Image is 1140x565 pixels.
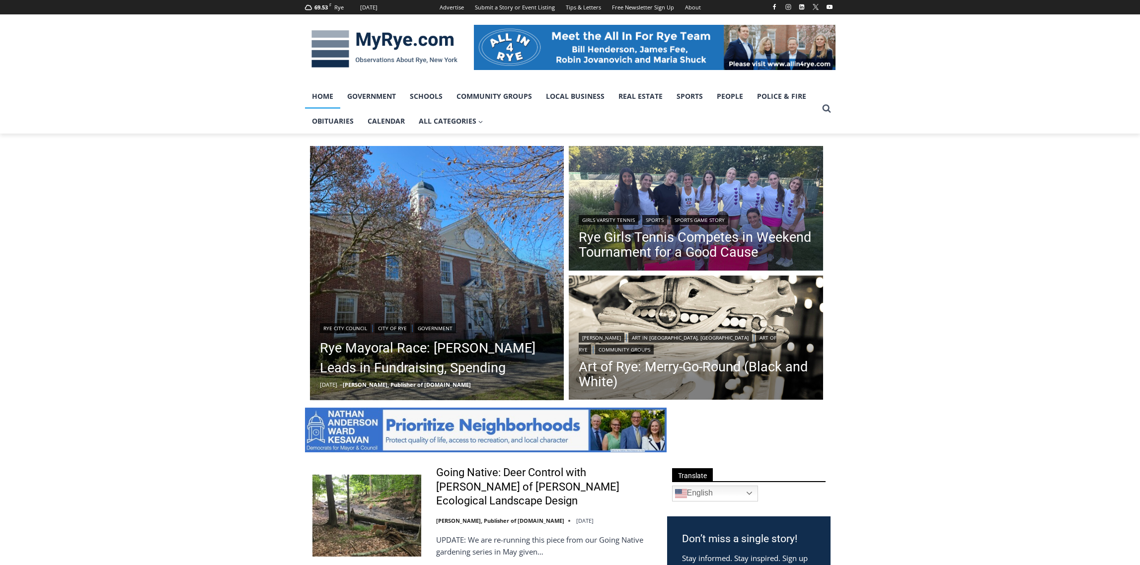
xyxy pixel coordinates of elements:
[305,84,818,134] nav: Primary Navigation
[672,486,758,501] a: English
[450,84,539,109] a: Community Groups
[403,84,450,109] a: Schools
[320,321,554,333] div: | |
[361,109,412,134] a: Calendar
[305,109,361,134] a: Obituaries
[579,215,638,225] a: Girls Varsity Tennis
[569,146,823,273] a: Read More Rye Girls Tennis Competes in Weekend Tournament for a Good Cause
[320,381,337,388] time: [DATE]
[671,215,728,225] a: Sports Game Story
[579,230,813,260] a: Rye Girls Tennis Competes in Weekend Tournament for a Good Cause
[579,331,813,354] div: | | |
[579,213,813,225] div: | |
[320,338,554,378] a: Rye Mayoral Race: [PERSON_NAME] Leads in Fundraising, Spending
[750,84,813,109] a: Police & Fire
[474,25,836,70] img: All in for Rye
[305,84,340,109] a: Home
[312,475,421,556] img: Going Native: Deer Control with Missy Fabel of Missy Fabel Ecological Landscape Design
[419,116,483,127] span: All Categories
[310,146,564,400] img: Rye City Hall Rye, NY
[576,517,594,524] time: [DATE]
[642,215,667,225] a: Sports
[412,109,490,134] a: All Categories
[340,381,343,388] span: –
[672,468,713,482] span: Translate
[675,488,687,499] img: en
[782,1,794,13] a: Instagram
[670,84,710,109] a: Sports
[682,531,816,547] h3: Don’t miss a single story!
[539,84,611,109] a: Local Business
[824,1,836,13] a: YouTube
[436,534,654,558] p: UPDATE: We are re-running this piece from our Going Native gardening series in May given…
[329,2,331,7] span: F
[628,333,752,343] a: Art in [GEOGRAPHIC_DATA], [GEOGRAPHIC_DATA]
[595,345,654,354] a: Community Groups
[611,84,670,109] a: Real Estate
[818,100,836,118] button: View Search Form
[320,323,371,333] a: Rye City Council
[436,466,654,508] a: Going Native: Deer Control with [PERSON_NAME] of [PERSON_NAME] Ecological Landscape Design
[569,146,823,273] img: (PHOTO: The top Rye Girls Varsity Tennis team poses after the Georgia Williams Memorial Scholarsh...
[710,84,750,109] a: People
[414,323,456,333] a: Government
[436,517,564,524] a: [PERSON_NAME], Publisher of [DOMAIN_NAME]
[343,381,471,388] a: [PERSON_NAME], Publisher of [DOMAIN_NAME]
[796,1,808,13] a: Linkedin
[579,333,624,343] a: [PERSON_NAME]
[340,84,403,109] a: Government
[569,276,823,403] img: [PHOTO: Merry-Go-Round (Black and White). Lights blur in the background as the horses spin. By Jo...
[375,323,410,333] a: City of Rye
[810,1,822,13] a: X
[569,276,823,403] a: Read More Art of Rye: Merry-Go-Round (Black and White)
[360,3,378,12] div: [DATE]
[768,1,780,13] a: Facebook
[310,146,564,400] a: Read More Rye Mayoral Race: Henderson Leads in Fundraising, Spending
[334,3,344,12] div: Rye
[305,23,464,75] img: MyRye.com
[314,3,328,11] span: 69.53
[579,359,813,389] a: Art of Rye: Merry-Go-Round (Black and White)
